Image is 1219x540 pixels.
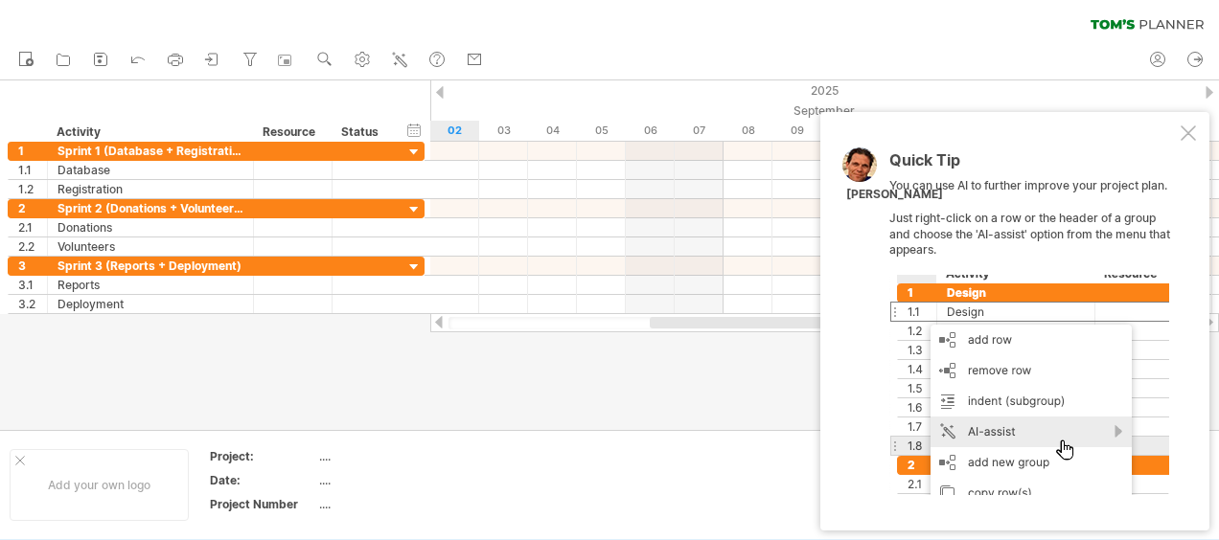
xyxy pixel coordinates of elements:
div: 2.1 [18,218,47,236]
div: Wednesday, 3 September 2025 [479,121,528,141]
div: Deployment [57,295,243,313]
div: Registration [57,180,243,198]
div: 3.1 [18,276,47,294]
div: Friday, 5 September 2025 [577,121,626,141]
div: 3.2 [18,295,47,313]
div: Sprint 2 (Donations + Volunteers) [57,199,243,217]
div: Quick Tip [889,152,1177,178]
div: Thursday, 4 September 2025 [528,121,577,141]
div: 1.2 [18,180,47,198]
div: Add your own logo [10,449,189,521]
div: .... [319,472,480,488]
div: .... [319,448,480,464]
div: [PERSON_NAME] [846,187,943,203]
div: 1 [18,142,47,160]
div: Resource [263,123,321,142]
div: Reports [57,276,243,294]
div: Tuesday, 9 September 2025 [772,121,821,141]
div: Database [57,161,243,179]
div: Sunday, 7 September 2025 [675,121,724,141]
div: Monday, 8 September 2025 [724,121,772,141]
div: You can use AI to further improve your project plan. Just right-click on a row or the header of a... [889,152,1177,495]
div: 2.2 [18,237,47,256]
div: Activity [57,123,242,142]
div: Sprint 3 (Reports + Deployment) [57,257,243,275]
div: Sprint 1 (Database + Registration) [57,142,243,160]
div: 3 [18,257,47,275]
div: Status [341,123,383,142]
div: Tuesday, 2 September 2025 [430,121,479,141]
div: Saturday, 6 September 2025 [626,121,675,141]
div: Project: [210,448,315,464]
div: 2 [18,199,47,217]
div: Volunteers [57,237,243,256]
div: .... [319,496,480,512]
div: Project Number [210,496,315,512]
div: 1.1 [18,161,47,179]
div: Donations [57,218,243,236]
div: Date: [210,472,315,488]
